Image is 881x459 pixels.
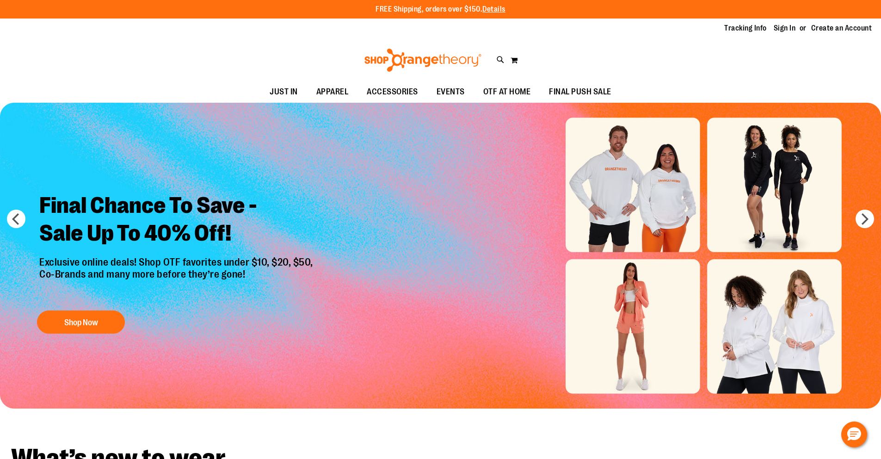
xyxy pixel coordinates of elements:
[474,81,540,103] a: OTF AT HOME
[367,81,418,102] span: ACCESSORIES
[483,81,531,102] span: OTF AT HOME
[856,210,874,228] button: next
[357,81,427,103] a: ACCESSORIES
[437,81,465,102] span: EVENTS
[549,81,611,102] span: FINAL PUSH SALE
[363,49,483,72] img: Shop Orangetheory
[307,81,358,103] a: APPAREL
[32,256,322,302] p: Exclusive online deals! Shop OTF favorites under $10, $20, $50, Co-Brands and many more before th...
[841,422,867,447] button: Hello, have a question? Let’s chat.
[376,4,505,15] p: FREE Shipping, orders over $150.
[32,185,322,256] h2: Final Chance To Save - Sale Up To 40% Off!
[260,81,307,103] a: JUST IN
[811,23,872,33] a: Create an Account
[7,210,25,228] button: prev
[482,5,505,13] a: Details
[724,23,767,33] a: Tracking Info
[32,185,322,339] a: Final Chance To Save -Sale Up To 40% Off! Exclusive online deals! Shop OTF favorites under $10, $...
[774,23,796,33] a: Sign In
[540,81,621,103] a: FINAL PUSH SALE
[316,81,349,102] span: APPAREL
[427,81,474,103] a: EVENTS
[37,310,125,334] button: Shop Now
[270,81,298,102] span: JUST IN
